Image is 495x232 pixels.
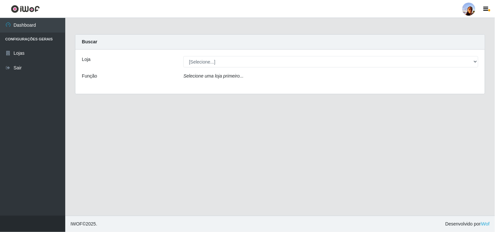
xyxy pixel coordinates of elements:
[11,5,40,13] img: CoreUI Logo
[70,221,83,226] span: IWOF
[82,73,97,80] label: Função
[70,221,97,227] span: © 2025 .
[82,56,90,63] label: Loja
[82,39,97,44] strong: Buscar
[445,221,490,227] span: Desenvolvido por
[481,221,490,226] a: iWof
[183,73,243,79] i: Selecione uma loja primeiro...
